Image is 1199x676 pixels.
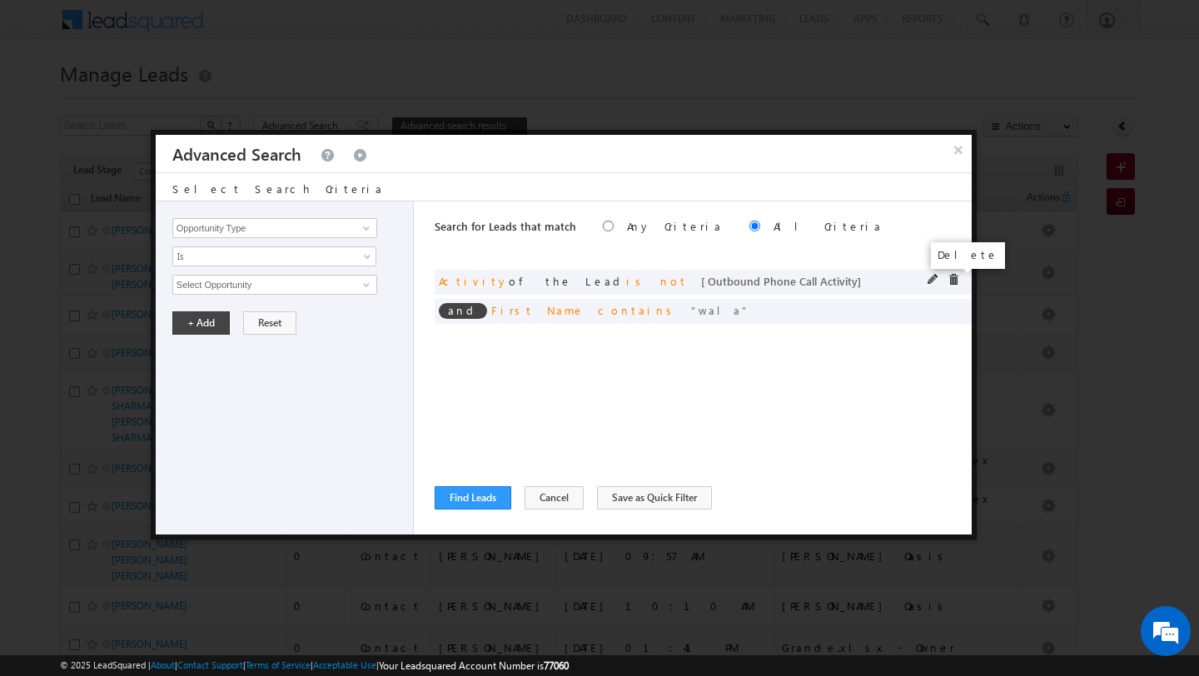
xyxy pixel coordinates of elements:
button: + Add [172,311,230,335]
div: Chat with us now [87,87,280,109]
label: Any Criteria [627,219,723,233]
span: First Name [491,303,585,317]
button: Cancel [525,486,584,509]
img: d_60004797649_company_0_60004797649 [28,87,70,109]
span: is not [626,274,688,288]
span: © 2025 LeadSquared | | | | | [60,658,569,674]
div: Delete [931,242,1005,269]
a: Show All Items [354,276,375,293]
a: Show All Items [354,220,375,236]
button: × [945,135,972,164]
span: Is [173,249,354,264]
textarea: Type your message and hit 'Enter' [22,154,304,499]
span: Your Leadsquared Account Number is [379,659,569,672]
a: Is [172,246,376,266]
a: Terms of Service [246,659,311,670]
span: and [439,303,487,319]
span: Select Search Criteria [172,181,384,196]
span: [ Outbound Phone Call Activity [701,274,858,288]
span: of the Lead ] [439,274,870,288]
a: Acceptable Use [313,659,376,670]
input: Type to Search [172,218,377,238]
span: 77060 [544,659,569,672]
button: Save as Quick Filter [597,486,712,509]
div: Minimize live chat window [273,8,313,48]
input: Type to Search [172,275,377,295]
label: All Criteria [774,219,883,233]
button: Find Leads [435,486,511,509]
span: contains [598,303,678,317]
h3: Advanced Search [172,135,301,172]
span: wala [691,303,749,317]
em: Start Chat [226,513,302,535]
span: Search for Leads that match [435,219,576,233]
button: Reset [243,311,296,335]
a: Contact Support [177,659,243,670]
span: Activity [439,274,509,288]
a: About [151,659,175,670]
